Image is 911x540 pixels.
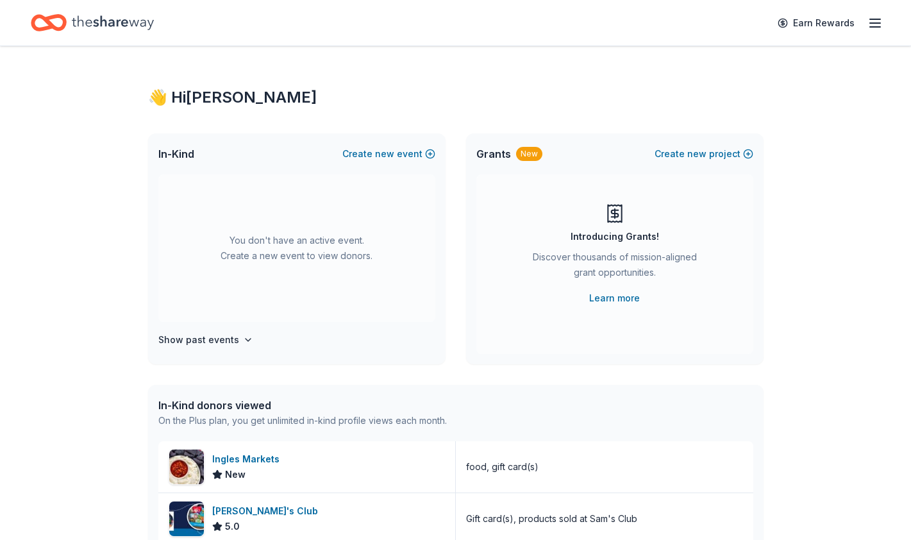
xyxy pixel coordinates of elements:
[687,146,706,162] span: new
[158,332,253,348] button: Show past events
[225,519,240,534] span: 5.0
[375,146,394,162] span: new
[476,146,511,162] span: Grants
[571,229,659,244] div: Introducing Grants!
[212,503,323,519] div: [PERSON_NAME]'s Club
[212,451,285,467] div: Ingles Markets
[516,147,542,161] div: New
[158,413,447,428] div: On the Plus plan, you get unlimited in-kind profile views each month.
[169,450,204,484] img: Image for Ingles Markets
[158,146,194,162] span: In-Kind
[589,291,640,306] a: Learn more
[655,146,753,162] button: Createnewproject
[148,87,764,108] div: 👋 Hi [PERSON_NAME]
[158,332,239,348] h4: Show past events
[225,467,246,482] span: New
[169,502,204,536] img: Image for Sam's Club
[528,249,702,285] div: Discover thousands of mission-aligned grant opportunities.
[158,174,435,322] div: You don't have an active event. Create a new event to view donors.
[158,398,447,413] div: In-Kind donors viewed
[770,12,862,35] a: Earn Rewards
[342,146,435,162] button: Createnewevent
[31,8,154,38] a: Home
[466,459,539,475] div: food, gift card(s)
[466,511,637,527] div: Gift card(s), products sold at Sam's Club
